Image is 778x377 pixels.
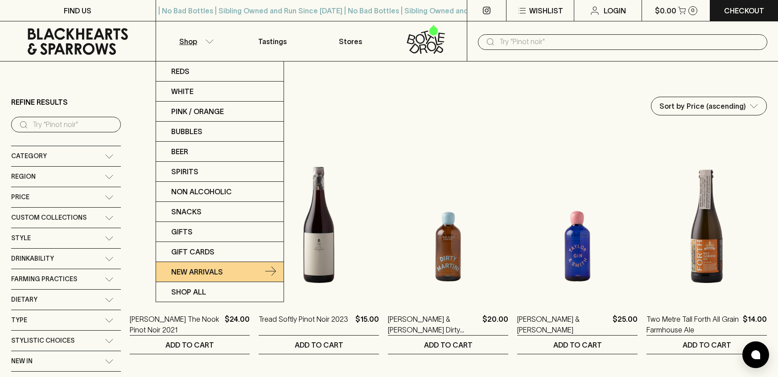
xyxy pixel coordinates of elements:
a: Spirits [156,162,284,182]
p: Gift Cards [171,246,214,257]
p: New Arrivals [171,266,223,277]
a: SHOP ALL [156,282,284,302]
p: SHOP ALL [171,287,206,297]
p: Spirits [171,166,198,177]
a: Non Alcoholic [156,182,284,202]
img: bubble-icon [751,350,760,359]
p: Pink / Orange [171,106,224,117]
a: White [156,82,284,102]
p: Non Alcoholic [171,186,232,197]
p: White [171,86,193,97]
a: Gifts [156,222,284,242]
p: Gifts [171,226,193,237]
a: Snacks [156,202,284,222]
a: Pink / Orange [156,102,284,122]
p: Snacks [171,206,202,217]
a: New Arrivals [156,262,284,282]
a: Beer [156,142,284,162]
a: Bubbles [156,122,284,142]
a: Reds [156,61,284,82]
p: Reds [171,66,189,77]
p: Bubbles [171,126,202,137]
p: Beer [171,146,188,157]
a: Gift Cards [156,242,284,262]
